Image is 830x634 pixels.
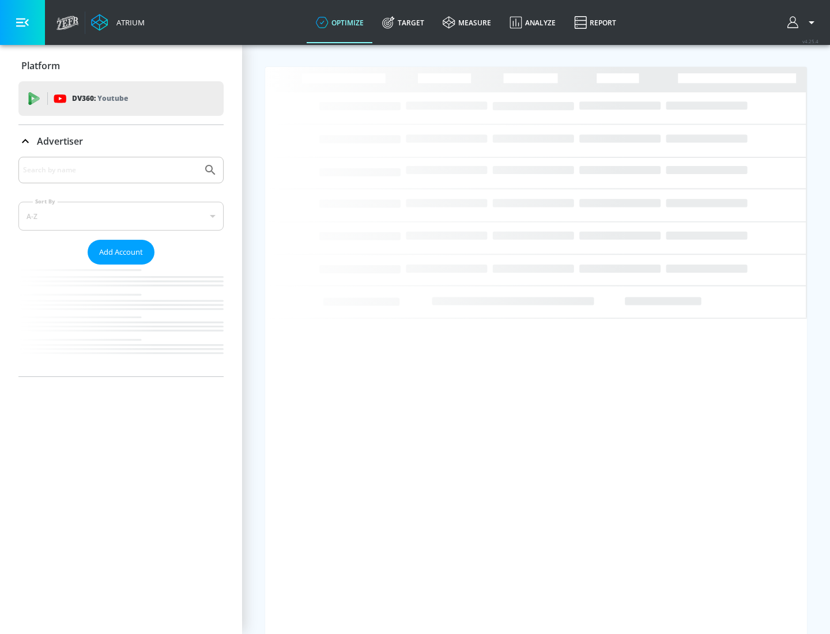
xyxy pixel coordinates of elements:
[18,81,224,116] div: DV360: Youtube
[307,2,373,43] a: optimize
[18,50,224,82] div: Platform
[33,198,58,205] label: Sort By
[18,157,224,376] div: Advertiser
[23,163,198,178] input: Search by name
[37,135,83,148] p: Advertiser
[373,2,433,43] a: Target
[18,202,224,231] div: A-Z
[91,14,145,31] a: Atrium
[112,17,145,28] div: Atrium
[21,59,60,72] p: Platform
[97,92,128,104] p: Youtube
[433,2,500,43] a: measure
[18,125,224,157] div: Advertiser
[72,92,128,105] p: DV360:
[18,265,224,376] nav: list of Advertiser
[802,38,818,44] span: v 4.25.4
[88,240,154,265] button: Add Account
[565,2,625,43] a: Report
[99,246,143,259] span: Add Account
[500,2,565,43] a: Analyze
